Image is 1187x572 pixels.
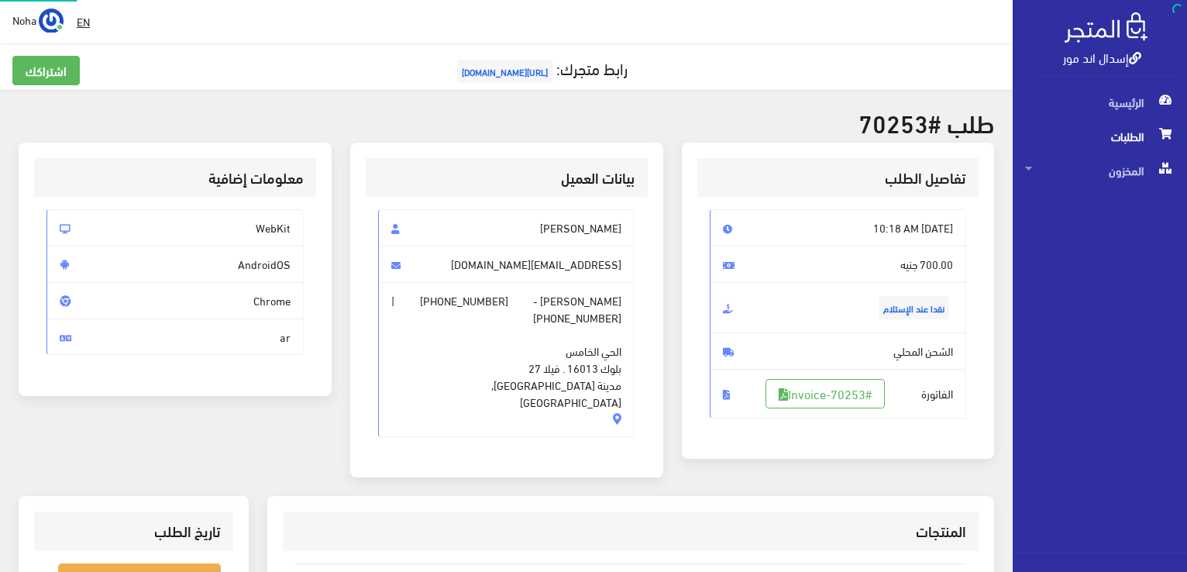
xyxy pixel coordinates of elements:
[46,282,304,319] span: Chrome
[19,109,994,136] h2: طلب #70253
[378,246,635,283] span: [EMAIL_ADDRESS][DOMAIN_NAME]
[1025,119,1175,153] span: الطلبات
[46,319,304,356] span: ar
[533,309,621,326] span: [PHONE_NUMBER]
[378,209,635,246] span: [PERSON_NAME]
[1013,119,1187,153] a: الطلبات
[710,171,967,185] h3: تفاصيل الطلب
[710,333,967,370] span: الشحن المحلي
[453,53,628,82] a: رابط متجرك:[URL][DOMAIN_NAME]
[46,524,221,539] h3: تاريخ الطلب
[19,466,77,525] iframe: Drift Widget Chat Controller
[710,246,967,283] span: 700.00 جنيه
[1025,153,1175,188] span: المخزون
[879,296,949,319] span: نقدا عند الإستلام
[46,171,304,185] h3: معلومات إضافية
[766,379,885,408] a: #Invoice-70253
[12,56,80,85] a: اشتراكك
[46,209,304,246] span: WebKit
[457,60,552,83] span: [URL][DOMAIN_NAME]
[71,8,96,36] a: EN
[1065,12,1147,43] img: .
[710,369,967,419] span: الفاتورة
[295,524,966,539] h3: المنتجات
[12,10,36,29] span: Noha
[378,171,635,185] h3: بيانات العميل
[39,9,64,33] img: ...
[710,209,967,246] span: [DATE] 10:18 AM
[77,12,90,31] u: EN
[1063,46,1141,68] a: إسدال اند مور
[1013,85,1187,119] a: الرئيسية
[46,246,304,283] span: AndroidOS
[378,282,635,437] span: [PERSON_NAME] - |
[1025,85,1175,119] span: الرئيسية
[420,292,508,309] span: [PHONE_NUMBER]
[12,8,64,33] a: ... Noha
[391,326,622,410] span: الحي الخامس بلوك 16013 . فيلا 27 مدينة [GEOGRAPHIC_DATA], [GEOGRAPHIC_DATA]
[1013,153,1187,188] a: المخزون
